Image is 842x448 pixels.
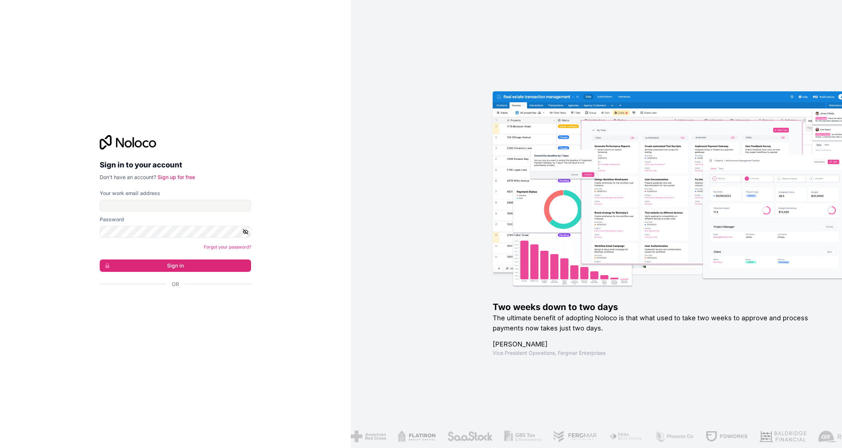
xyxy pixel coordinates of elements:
img: /assets/gbstax-C-GtDUiK.png [504,431,541,442]
img: /assets/fiera-fwj2N5v4.png [608,431,643,442]
span: Or [172,281,179,288]
label: Your work email address [100,190,160,197]
h1: Vice President Operations , Fergmar Enterprises [493,349,819,357]
input: Password [100,226,251,238]
input: Email address [100,200,251,211]
img: /assets/saastock-C6Zbiodz.png [446,431,492,442]
img: /assets/american-red-cross-BAupjrZR.png [350,431,386,442]
a: Forgot your password? [204,244,251,250]
img: /assets/fergmar-CudnrXN5.png [552,431,597,442]
img: /assets/fdworks-Bi04fVtw.png [705,431,747,442]
h2: The ultimate benefit of adopting Noloco is that what used to take two weeks to approve and proces... [493,313,819,333]
button: Sign in [100,259,251,272]
h1: [PERSON_NAME] [493,339,819,349]
h2: Sign in to your account [100,158,251,171]
h1: Two weeks down to two days [493,301,819,313]
img: /assets/baldridge-DxmPIwAm.png [759,431,806,442]
label: Password [100,216,124,223]
img: /assets/phoenix-BREaitsQ.png [654,431,694,442]
a: Sign up for free [158,174,195,180]
img: /assets/flatiron-C8eUkumj.png [397,431,435,442]
span: Don't have an account? [100,174,156,180]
